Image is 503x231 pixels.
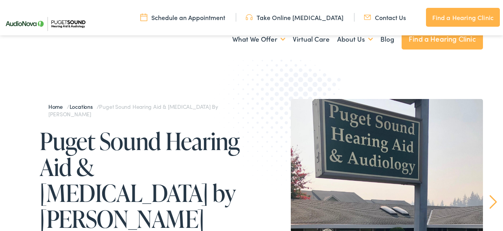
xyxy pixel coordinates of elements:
[140,13,225,22] a: Schedule an Appointment
[246,13,253,22] img: utility icon
[293,25,330,54] a: Virtual Care
[364,13,371,22] img: utility icon
[140,13,147,22] img: utility icon
[232,25,285,54] a: What We Offer
[489,195,497,209] a: Next
[337,25,373,54] a: About Us
[48,103,67,110] a: Home
[48,103,218,118] span: / /
[246,13,343,22] a: Take Online [MEDICAL_DATA]
[70,103,97,110] a: Locations
[380,25,394,54] a: Blog
[48,103,218,118] span: Puget Sound Hearing Aid & [MEDICAL_DATA] by [PERSON_NAME]
[364,13,406,22] a: Contact Us
[426,8,500,27] a: Find a Hearing Clinic
[402,28,483,49] a: Find a Hearing Clinic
